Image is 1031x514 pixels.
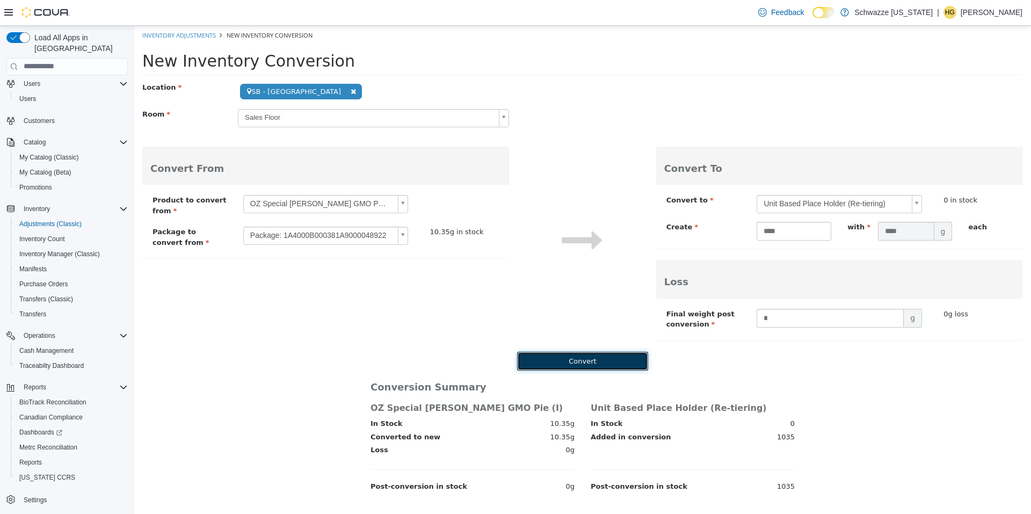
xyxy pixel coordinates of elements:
span: Inventory Manager (Classic) [19,250,100,258]
span: 0g [431,419,440,430]
button: Settings [2,491,132,507]
a: Manifests [15,263,51,276]
a: Dashboards [15,426,67,439]
div: 0 in stock [809,169,873,180]
button: Metrc Reconciliation [11,440,132,455]
span: Reports [15,456,128,469]
span: Feedback [771,7,804,18]
button: My Catalog (Beta) [11,165,132,180]
label: Post-conversion in stock [236,455,333,466]
span: 1035 [643,406,660,417]
span: Transfers [19,310,46,318]
span: Manifests [19,265,47,273]
a: Inventory Manager (Classic) [15,248,104,260]
span: 0g [431,455,440,466]
a: Cash Management [15,344,78,357]
button: Inventory [19,202,54,215]
span: Promotions [19,183,52,192]
span: with [713,197,736,205]
span: 1035 [643,455,660,466]
a: Reports [15,456,46,469]
button: Adjustments (Classic) [11,216,132,231]
span: Final weight post conversion [532,284,600,303]
span: Operations [24,331,55,340]
span: HG [945,6,955,19]
span: Transfers [15,308,128,321]
span: Purchase Orders [19,280,68,288]
button: BioTrack Reconciliation [11,395,132,410]
button: Reports [19,381,50,394]
p: | [937,6,939,19]
span: Metrc Reconciliation [15,441,128,454]
span: g [769,283,788,302]
button: Inventory Count [11,231,132,247]
button: Users [11,91,132,106]
p: [PERSON_NAME] [961,6,1022,19]
p: Schwazze [US_STATE] [854,6,933,19]
span: 0 [656,393,660,403]
h3: Loss [530,251,881,262]
span: 10.35g [416,393,440,403]
div: 10.35g in stock [295,201,359,212]
label: In Stock [456,393,488,403]
label: Post-conversion in stock [456,455,553,466]
button: Customers [2,113,132,128]
button: Catalog [2,135,132,150]
h3: Convert To [530,137,881,148]
span: BioTrack Reconciliation [15,396,128,409]
img: Cova [21,7,70,18]
span: Users [19,77,128,90]
span: Dark Mode [812,18,813,19]
button: Operations [2,328,132,343]
span: g [800,196,818,215]
span: Dashboards [19,428,62,437]
label: Loss [236,419,254,430]
span: Inventory [19,202,128,215]
span: Inventory [24,205,50,213]
span: Unit Based Place Holder (Re-tiering) [623,170,773,187]
label: In Stock [236,393,268,403]
button: Operations [19,329,60,342]
span: Users [15,92,128,105]
button: Cash Management [11,343,132,358]
span: Adjustments (Classic) [19,220,82,228]
span: each [834,197,853,205]
button: Inventory [2,201,132,216]
button: Users [2,76,132,91]
span: Settings [19,493,128,506]
button: Catalog [19,136,50,149]
a: Customers [19,114,59,127]
span: [US_STATE] CCRS [19,473,75,482]
a: Metrc Reconciliation [15,441,82,454]
span: 10.35g [416,406,440,417]
span: Users [19,95,36,103]
span: Inventory Count [15,233,128,245]
span: Purchase Orders [15,278,128,291]
span: Metrc Reconciliation [19,443,77,452]
button: Canadian Compliance [11,410,132,425]
button: Manifests [11,262,132,277]
a: Transfers [15,308,50,321]
span: My Catalog (Beta) [19,168,71,177]
span: Adjustments (Classic) [15,218,128,230]
span: Convert to [532,170,579,178]
span: Settings [24,496,47,504]
span: BioTrack Reconciliation [19,398,86,407]
a: Adjustments (Classic) [15,218,86,230]
a: [US_STATE] CCRS [15,471,79,484]
span: My Catalog (Classic) [15,151,128,164]
button: My Catalog (Classic) [11,150,132,165]
span: Traceabilty Dashboard [15,359,128,372]
a: Users [15,92,40,105]
span: Reports [19,458,42,467]
span: Inventory Manager (Classic) [15,248,128,260]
